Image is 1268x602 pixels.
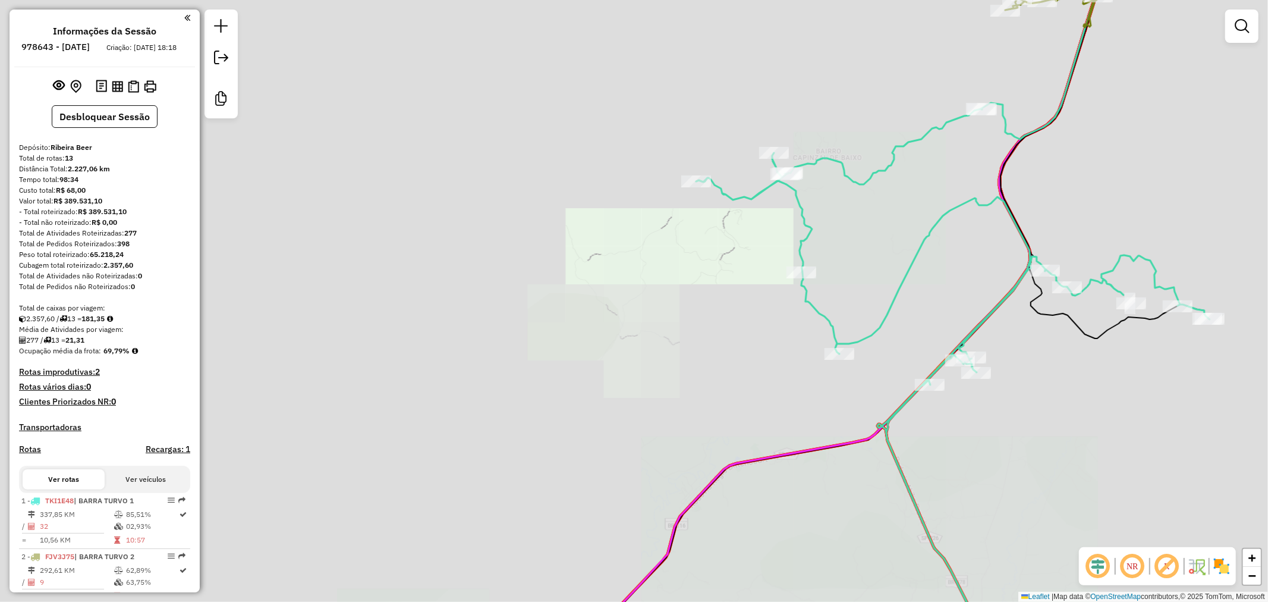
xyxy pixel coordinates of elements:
strong: 398 [117,239,130,248]
strong: 0 [111,396,116,407]
td: 09:33 [125,590,179,602]
h4: Clientes Priorizados NR: [19,397,190,407]
span: 2 - [21,552,134,561]
a: Rotas [19,444,41,454]
div: Total de caixas por viagem: [19,303,190,313]
i: % de utilização da cubagem [114,523,123,530]
span: Ocultar NR [1118,552,1147,581]
i: % de utilização do peso [114,567,123,574]
i: Distância Total [28,511,35,518]
h4: Rotas improdutivas: [19,367,190,377]
strong: 13 [65,153,73,162]
strong: 277 [124,228,137,237]
i: Meta Caixas/viagem: 1,00 Diferença: 180,35 [107,315,113,322]
button: Visualizar relatório de Roteirização [109,78,125,94]
div: - Total não roteirizado: [19,217,190,228]
td: 85,51% [125,509,179,521]
strong: R$ 0,00 [92,218,117,227]
div: Média de Atividades por viagem: [19,324,190,335]
button: Centralizar mapa no depósito ou ponto de apoio [68,77,84,96]
i: Total de Atividades [28,579,35,586]
td: 62,89% [125,565,179,576]
td: = [21,590,27,602]
td: 10,56 KM [39,534,114,546]
span: | [1052,592,1053,601]
a: Zoom in [1243,549,1261,567]
strong: 69,79% [103,346,130,355]
a: Leaflet [1021,592,1050,601]
i: Total de Atividades [19,337,26,344]
span: TKI1E48 [45,496,74,505]
a: Nova sessão e pesquisa [209,14,233,41]
button: Visualizar Romaneio [125,78,141,95]
div: Valor total: [19,196,190,206]
div: Total de Atividades Roteirizadas: [19,228,190,239]
button: Imprimir Rotas [141,78,159,95]
span: 1 - [21,496,134,505]
em: Rota exportada [178,497,185,504]
img: Exibir/Ocultar setores [1212,557,1231,576]
h4: Informações da Sessão [53,26,156,37]
div: 2.357,60 / 13 = [19,313,190,324]
h6: 978643 - [DATE] [22,42,90,52]
div: Cubagem total roteirizado: [19,260,190,271]
span: Exibir rótulo [1153,552,1181,581]
div: Tempo total: [19,174,190,185]
strong: 21,31 [65,336,84,344]
em: Opções [168,497,175,504]
td: 02,93% [125,521,179,532]
td: 337,85 KM [39,509,114,521]
td: 10:57 [125,534,179,546]
h4: Transportadoras [19,422,190,432]
strong: 98:34 [59,175,78,184]
div: Peso total roteirizado: [19,249,190,260]
i: Total de rotas [43,337,51,344]
span: | BARRA TURVO 1 [74,496,134,505]
button: Ver veículos [105,469,187,490]
span: + [1248,550,1256,565]
td: 292,61 KM [39,565,114,576]
td: / [21,521,27,532]
a: Exportar sessão [209,46,233,73]
em: Opções [168,553,175,560]
td: 32 [39,521,114,532]
strong: 0 [131,282,135,291]
div: Distância Total: [19,164,190,174]
button: Ver rotas [23,469,105,490]
strong: 2.227,06 km [68,164,110,173]
div: Total de Pedidos Roteirizados: [19,239,190,249]
strong: 0 [138,271,142,280]
div: Total de Atividades não Roteirizadas: [19,271,190,281]
span: | BARRA TURVO 2 [74,552,134,561]
strong: 2.357,60 [103,261,133,269]
td: 9 [39,576,114,588]
div: - Total roteirizado: [19,206,190,217]
td: = [21,534,27,546]
a: Zoom out [1243,567,1261,585]
td: 32,51 KM [39,590,114,602]
div: Criação: [DATE] 18:18 [102,42,182,53]
span: FJV3J75 [45,552,74,561]
em: Rota exportada [178,553,185,560]
strong: 2 [95,366,100,377]
i: % de utilização do peso [114,511,123,518]
h4: Recargas: 1 [146,444,190,454]
a: Clique aqui para minimizar o painel [184,11,190,24]
td: 63,75% [125,576,179,588]
strong: Ribeira Beer [51,143,92,152]
strong: 65.218,24 [90,250,124,259]
i: Cubagem total roteirizado [19,315,26,322]
img: Fluxo de ruas [1187,557,1206,576]
div: Total de rotas: [19,153,190,164]
i: Total de rotas [59,315,67,322]
i: Rota otimizada [180,511,187,518]
td: / [21,576,27,588]
strong: R$ 389.531,10 [54,196,102,205]
span: Ocupação média da frota: [19,346,101,355]
i: Tempo total em rota [114,537,120,544]
button: Logs desbloquear sessão [93,77,109,96]
div: Custo total: [19,185,190,196]
i: % de utilização da cubagem [114,579,123,586]
strong: 0 [86,381,91,392]
strong: R$ 68,00 [56,186,86,195]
